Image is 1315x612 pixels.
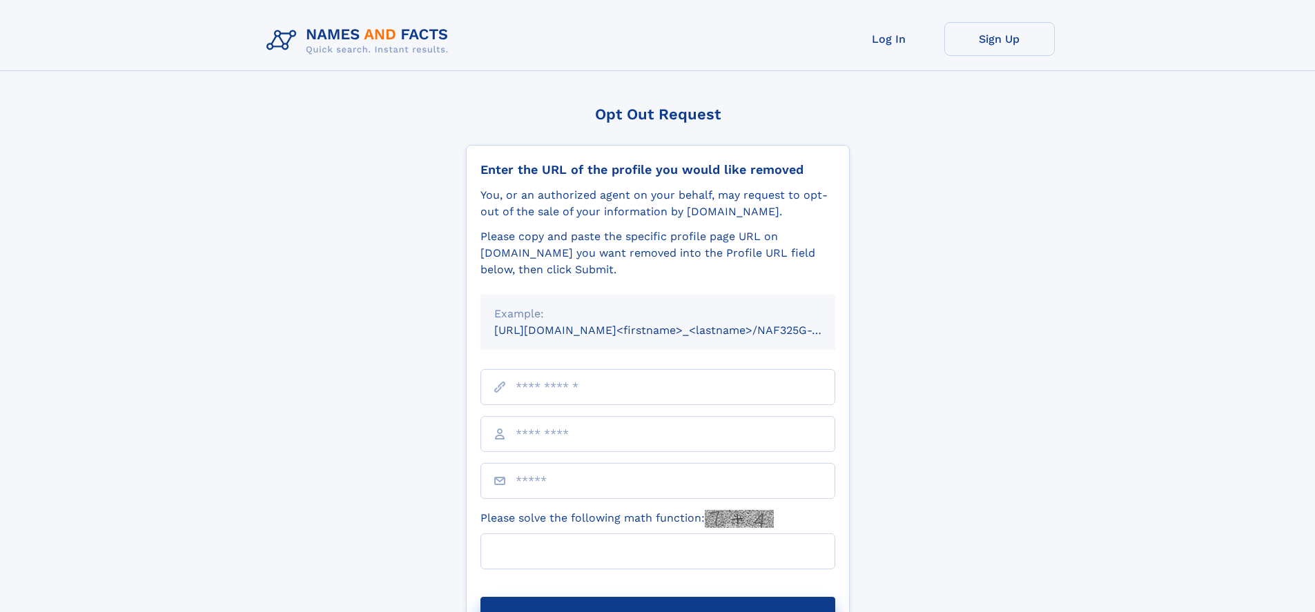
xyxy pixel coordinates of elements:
[480,187,835,220] div: You, or an authorized agent on your behalf, may request to opt-out of the sale of your informatio...
[494,306,821,322] div: Example:
[944,22,1055,56] a: Sign Up
[480,228,835,278] div: Please copy and paste the specific profile page URL on [DOMAIN_NAME] you want removed into the Pr...
[834,22,944,56] a: Log In
[494,324,861,337] small: [URL][DOMAIN_NAME]<firstname>_<lastname>/NAF325G-xxxxxxxx
[466,106,850,123] div: Opt Out Request
[480,510,774,528] label: Please solve the following math function:
[480,162,835,177] div: Enter the URL of the profile you would like removed
[261,22,460,59] img: Logo Names and Facts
